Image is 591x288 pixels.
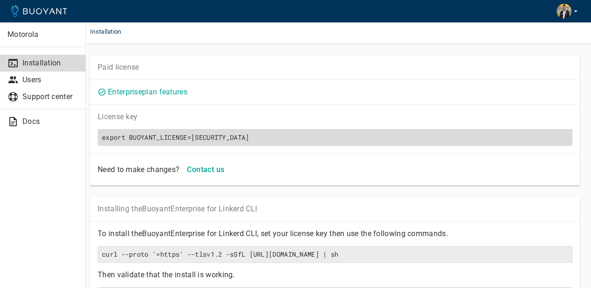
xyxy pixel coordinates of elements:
[98,204,572,214] p: Installing the Buoyant Enterprise for Linkerd CLI
[98,229,572,238] p: To install the Buoyant Enterprise for Linkerd CLI, set your license key then use the following co...
[98,270,572,280] p: Then validate that the install is working.
[90,20,133,44] span: Installation
[22,58,78,68] p: Installation
[94,161,179,174] div: Need to make changes?
[102,133,568,142] h6: export BUOYANT_LICENSE=[SECURITY_DATA]
[187,165,224,174] h4: Contact us
[98,63,572,72] p: Paid license
[7,30,78,39] p: Motorola
[22,92,78,101] p: Support center
[22,117,78,126] p: Docs
[183,165,228,173] a: Contact us
[108,87,187,96] a: Enterpriseplan features
[22,75,78,85] p: Users
[98,112,572,122] p: License key
[102,250,568,259] h6: curl --proto '=https' --tlsv1.2 -sSfL [URL][DOMAIN_NAME] | sh
[556,4,571,19] img: Sayantan Karmakar
[183,161,228,178] button: Contact us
